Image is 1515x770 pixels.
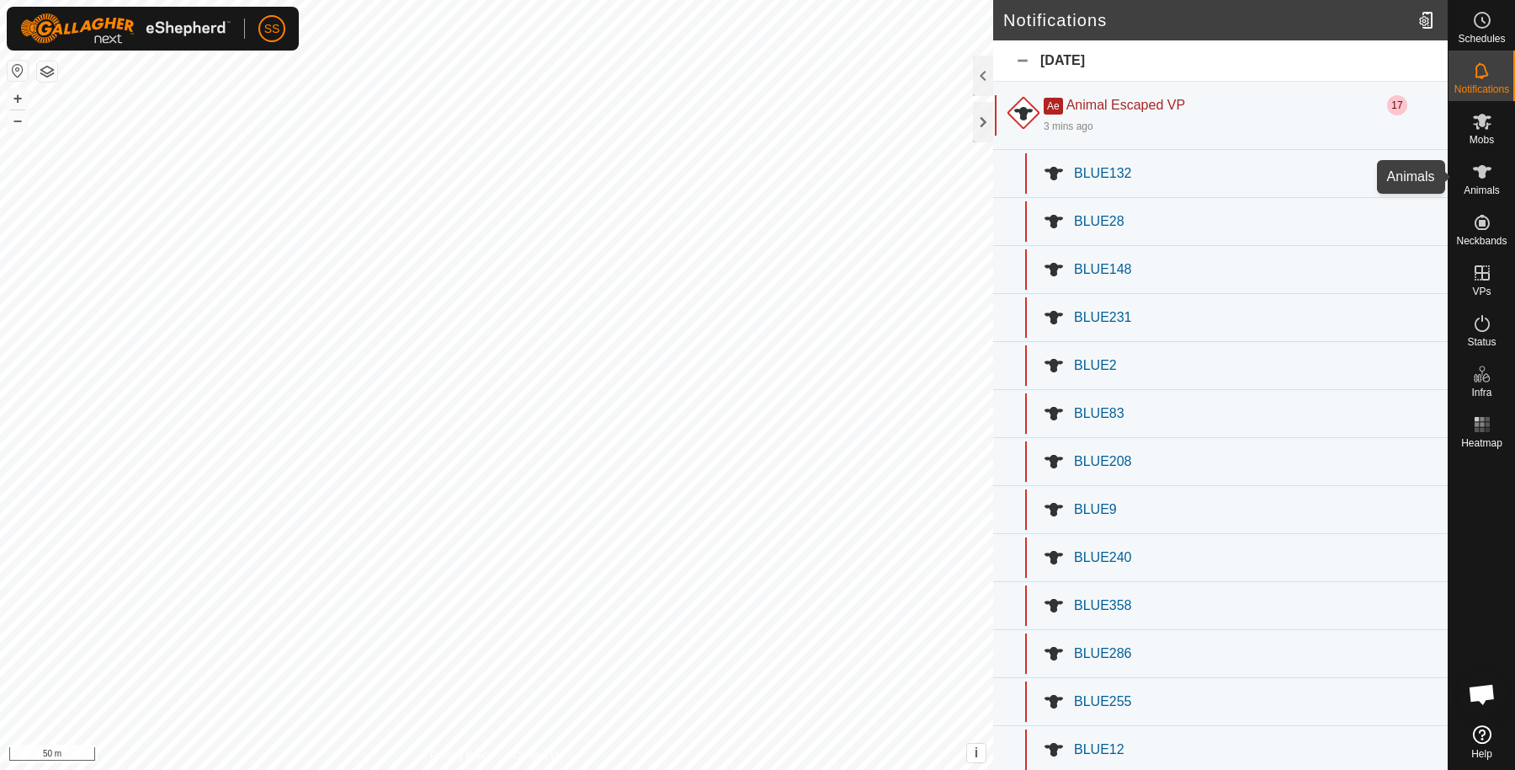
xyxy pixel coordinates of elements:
[1449,719,1515,766] a: Help
[1074,550,1132,564] span: BLUE240
[1074,598,1132,612] span: BLUE358
[1471,388,1491,398] span: Infra
[1461,438,1502,448] span: Heatmap
[1044,119,1093,134] div: 3 mins ago
[1472,286,1491,297] span: VPs
[1074,454,1132,468] span: BLUE208
[20,13,231,44] img: Gallagher Logo
[1044,98,1063,115] span: Ae
[1074,262,1132,276] span: BLUE148
[1467,337,1496,347] span: Status
[8,88,28,109] button: +
[1074,406,1124,420] span: BLUE83
[513,748,563,763] a: Contact Us
[1470,135,1494,145] span: Mobs
[975,746,978,760] span: i
[1074,214,1124,228] span: BLUE28
[967,744,986,762] button: i
[1074,502,1117,516] span: BLUE9
[1458,34,1505,44] span: Schedules
[1387,95,1407,115] div: 17
[1471,749,1492,759] span: Help
[1074,166,1132,180] span: BLUE132
[1074,694,1132,709] span: BLUE255
[1456,236,1507,246] span: Neckbands
[1074,358,1117,372] span: BLUE2
[430,748,493,763] a: Privacy Policy
[8,61,28,81] button: Reset Map
[1074,310,1132,324] span: BLUE231
[1457,669,1507,719] div: Open chat
[1066,98,1185,112] span: Animal Escaped VP
[1464,185,1500,195] span: Animals
[8,110,28,131] button: –
[37,61,57,82] button: Map Layers
[1074,742,1124,757] span: BLUE12
[993,40,1448,82] div: [DATE]
[1074,646,1132,660] span: BLUE286
[264,20,280,38] span: SS
[1454,84,1509,94] span: Notifications
[1003,10,1411,30] h2: Notifications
